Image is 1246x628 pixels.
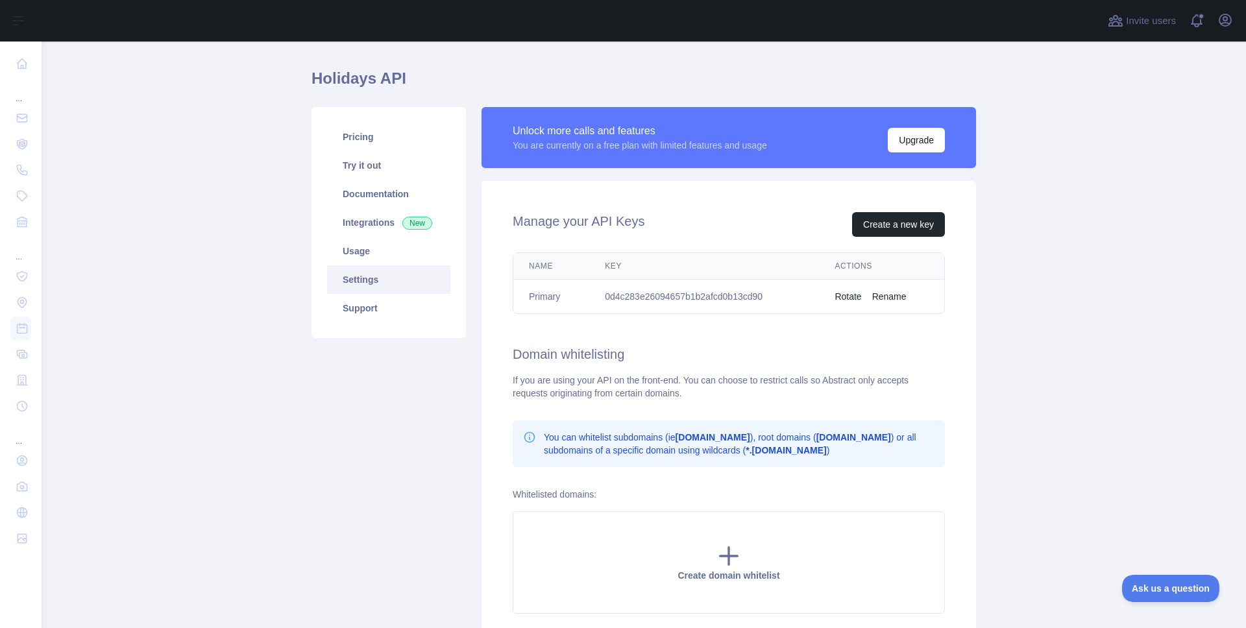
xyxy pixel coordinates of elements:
a: Support [327,294,450,322]
a: Try it out [327,151,450,180]
span: Create domain whitelist [678,570,779,581]
div: If you are using your API on the front-end. You can choose to restrict calls so Abstract only acc... [513,374,945,400]
button: Invite users [1105,10,1179,31]
a: Settings [327,265,450,294]
td: Primary [513,280,589,314]
h2: Manage your API Keys [513,212,644,237]
button: Rotate [835,290,861,303]
a: Pricing [327,123,450,151]
a: Documentation [327,180,450,208]
iframe: Toggle Customer Support [1122,575,1220,602]
span: New [402,217,432,230]
div: You are currently on a free plan with limited features and usage [513,139,767,152]
a: Integrations New [327,208,450,237]
h2: Domain whitelisting [513,345,945,363]
th: Actions [819,253,944,280]
button: Create a new key [852,212,945,237]
th: Name [513,253,589,280]
b: [DOMAIN_NAME] [816,432,891,442]
label: Whitelisted domains: [513,489,596,500]
b: [DOMAIN_NAME] [676,432,750,442]
td: 0d4c283e26094657b1b2afcd0b13cd90 [589,280,819,314]
span: Invite users [1126,14,1176,29]
div: ... [10,236,31,262]
div: ... [10,420,31,446]
th: Key [589,253,819,280]
div: ... [10,78,31,104]
div: Unlock more calls and features [513,123,767,139]
h1: Holidays API [311,68,976,99]
a: Usage [327,237,450,265]
b: *.[DOMAIN_NAME] [746,445,826,455]
button: Rename [872,290,907,303]
button: Upgrade [888,128,945,152]
p: You can whitelist subdomains (ie ), root domains ( ) or all subdomains of a specific domain using... [544,431,934,457]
